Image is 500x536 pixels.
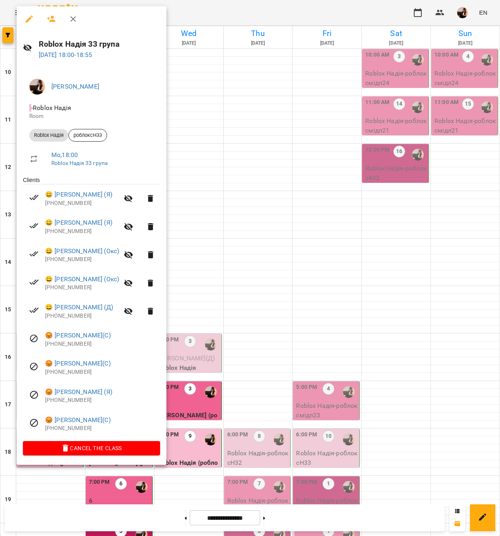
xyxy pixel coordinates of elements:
p: [PHONE_NUMBER] [45,368,160,376]
h6: Roblox Надія 33 група [39,38,160,50]
img: f1c8304d7b699b11ef2dd1d838014dff.jpg [29,79,45,95]
svg: Visit canceled [29,418,39,428]
p: [PHONE_NUMBER] [45,256,119,263]
p: [PHONE_NUMBER] [45,396,160,404]
a: 😡 [PERSON_NAME](С) [45,331,111,340]
div: роблоксН33 [68,129,107,142]
a: [DATE] 18:00-18:55 [39,51,92,59]
svg: Paid [29,305,39,315]
svg: Paid [29,193,39,202]
a: [PERSON_NAME] [51,83,99,90]
p: [PHONE_NUMBER] [45,284,119,292]
button: Cancel the class [23,441,160,455]
p: Room [29,112,154,120]
a: 😀 [PERSON_NAME] (Д) [45,303,113,312]
svg: Paid [29,221,39,231]
svg: Visit canceled [29,334,39,343]
span: Roblox Надія [29,132,68,139]
a: 😀 [PERSON_NAME] (Я) [45,218,112,227]
p: [PHONE_NUMBER] [45,340,160,348]
p: [PHONE_NUMBER] [45,227,119,235]
ul: Clients [23,176,160,441]
a: Mo , 18:00 [51,151,78,159]
a: 😡 [PERSON_NAME](С) [45,359,111,368]
svg: Paid [29,249,39,259]
span: роблоксН33 [69,132,107,139]
p: [PHONE_NUMBER] [45,424,160,432]
span: Cancel the class [29,443,154,453]
span: - Roblox Надія [29,104,73,112]
a: Roblox Надія 33 група [51,160,108,166]
p: [PHONE_NUMBER] [45,312,119,320]
a: 😀 [PERSON_NAME] (Окс) [45,275,119,284]
a: 😀 [PERSON_NAME] (Окс) [45,246,119,256]
svg: Visit canceled [29,362,39,371]
a: 😡 [PERSON_NAME](С) [45,415,111,425]
svg: Visit canceled [29,390,39,400]
a: 😀 [PERSON_NAME] (Я) [45,190,112,199]
a: 😡 [PERSON_NAME] (Я) [45,387,112,397]
p: [PHONE_NUMBER] [45,199,119,207]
